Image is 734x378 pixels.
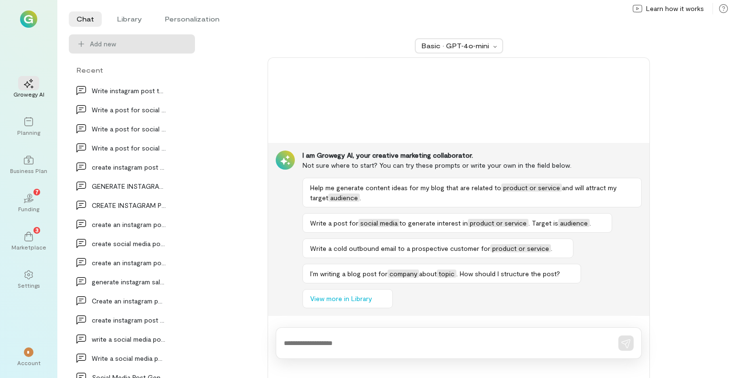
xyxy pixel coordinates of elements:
li: Personalization [157,11,227,27]
button: Help me generate content ideas for my blog that are related toproduct or serviceand will attract ... [302,178,642,207]
span: product or service [501,184,562,192]
div: Settings [18,281,40,289]
span: Add new [90,39,187,49]
span: to generate interest in [399,219,468,227]
a: Growegy AI [11,71,46,106]
button: I’m writing a blog post forcompanyabouttopic. How should I structure the post? [302,264,581,283]
div: Marketplace [11,243,46,251]
div: Recent [69,65,195,75]
span: View more in Library [310,294,372,303]
span: Learn how it works [646,4,704,13]
button: View more in Library [302,289,393,308]
div: Write a post for social media to generate interes… [92,143,166,153]
div: generate instagram sales post for Dog owner for S… [92,277,166,287]
div: I am Growegy AI, your creative marketing collaborator. [302,151,642,160]
div: Create an instagram post to highlight Spring bloo… [92,296,166,306]
span: 7 [35,187,39,196]
span: . [551,244,552,252]
div: create social media post highlighting Bunny flora… [92,238,166,248]
span: Write a cold outbound email to a prospective customer for [310,244,490,252]
li: Library [109,11,150,27]
div: Not sure where to start? You can try these prompts or write your own in the field below. [302,160,642,170]
a: Settings [11,262,46,297]
a: Funding [11,186,46,220]
span: Write a post for [310,219,358,227]
span: Help me generate content ideas for my blog that are related to [310,184,501,192]
button: Write a post forsocial mediato generate interest inproduct or service. Target isaudience. [302,213,612,233]
button: Write a cold outbound email to a prospective customer forproduct or service. [302,238,573,258]
div: Funding [18,205,39,213]
span: product or service [468,219,529,227]
span: social media [358,219,399,227]
div: *Account [11,340,46,374]
span: . [590,219,591,227]
span: . Target is [529,219,558,227]
span: 3 [35,226,39,234]
div: CREATE INSTAGRAM POST FOR Dog owner ANNOUNCING SP… [92,200,166,210]
span: . [360,194,361,202]
div: Growegy AI [13,90,44,98]
div: create an instagram post after Re-Leashed (Patent… [92,258,166,268]
span: company [388,270,419,278]
div: Write a social media post launching Bunny floral… [92,353,166,363]
div: create instagram post detailing our first vendor… [92,162,166,172]
a: Marketplace [11,224,46,259]
a: Planning [11,109,46,144]
div: Business Plan [10,167,47,174]
span: audience [328,194,360,202]
span: . How should I structure the post? [456,270,560,278]
span: product or service [490,244,551,252]
div: Account [17,359,41,367]
div: Write a post for social media to generate interes… [92,105,166,115]
div: Write instagram post to get Dog owner excited abo… [92,86,166,96]
div: create an instagram post saying happy [DATE] and… [92,219,166,229]
span: about [419,270,437,278]
div: GENERATE INSTAGRAM POST THANKING FOR SMALL BUSINE… [92,181,166,191]
div: create instagram post for Dog owner Dog lover to… [92,315,166,325]
span: topic [437,270,456,278]
span: I’m writing a blog post for [310,270,388,278]
div: Planning [17,129,40,136]
a: Business Plan [11,148,46,182]
li: Chat [69,11,102,27]
div: Write a post for social media to generate interes… [92,124,166,134]
span: audience [558,219,590,227]
div: Basic · GPT‑4o‑mini [421,41,490,51]
div: write a social media post to engage followers wit… [92,334,166,344]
